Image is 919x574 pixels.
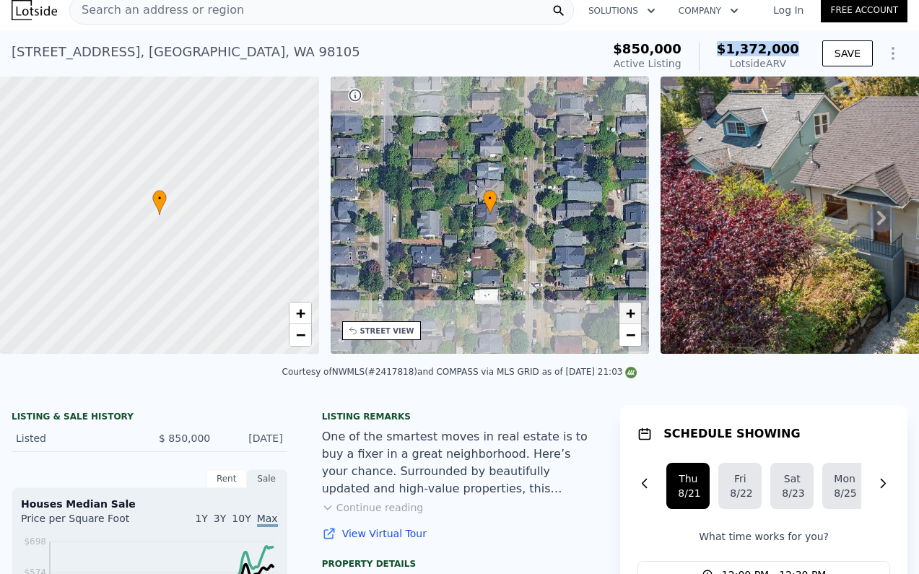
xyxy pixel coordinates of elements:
[232,513,251,524] span: 10Y
[678,486,698,500] div: 8/21
[295,326,305,344] span: −
[257,513,278,527] span: Max
[152,192,167,205] span: •
[322,428,598,497] div: One of the smartest moves in real estate is to buy a fixer in a great neighborhood. Here’s your c...
[214,513,226,524] span: 3Y
[717,41,799,56] span: $1,372,000
[24,536,46,547] tspan: $698
[222,431,282,445] div: [DATE]
[70,1,244,19] span: Search an address or region
[483,192,497,205] span: •
[666,463,710,509] button: Thu8/21
[322,500,424,515] button: Continue reading
[663,425,800,443] h1: SCHEDULE SHOWING
[12,42,360,62] div: [STREET_ADDRESS] , [GEOGRAPHIC_DATA] , WA 98105
[782,471,802,486] div: Sat
[295,304,305,322] span: +
[730,486,750,500] div: 8/22
[717,56,799,71] div: Lotside ARV
[159,432,210,444] span: $ 850,000
[21,511,149,534] div: Price per Square Foot
[289,303,311,324] a: Zoom in
[322,411,598,422] div: Listing remarks
[21,497,278,511] div: Houses Median Sale
[770,463,814,509] button: Sat8/23
[822,40,873,66] button: SAVE
[879,39,907,68] button: Show Options
[678,471,698,486] div: Thu
[625,367,637,378] img: NWMLS Logo
[756,3,821,17] a: Log In
[206,469,247,488] div: Rent
[282,367,637,377] div: Courtesy of NWMLS (#2417818) and COMPASS via MLS GRID as of [DATE] 21:03
[718,463,762,509] button: Fri8/22
[613,41,681,56] span: $850,000
[289,324,311,346] a: Zoom out
[360,326,414,336] div: STREET VIEW
[626,326,635,344] span: −
[483,190,497,215] div: •
[195,513,207,524] span: 1Y
[12,411,287,425] div: LISTING & SALE HISTORY
[619,303,641,324] a: Zoom in
[152,190,167,215] div: •
[834,486,854,500] div: 8/25
[247,469,287,488] div: Sale
[782,486,802,500] div: 8/23
[322,558,598,570] div: Property details
[834,471,854,486] div: Mon
[626,304,635,322] span: +
[322,526,598,541] a: View Virtual Tour
[619,324,641,346] a: Zoom out
[637,529,890,544] p: What time works for you?
[822,463,866,509] button: Mon8/25
[614,58,681,69] span: Active Listing
[730,471,750,486] div: Fri
[16,431,138,445] div: Listed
